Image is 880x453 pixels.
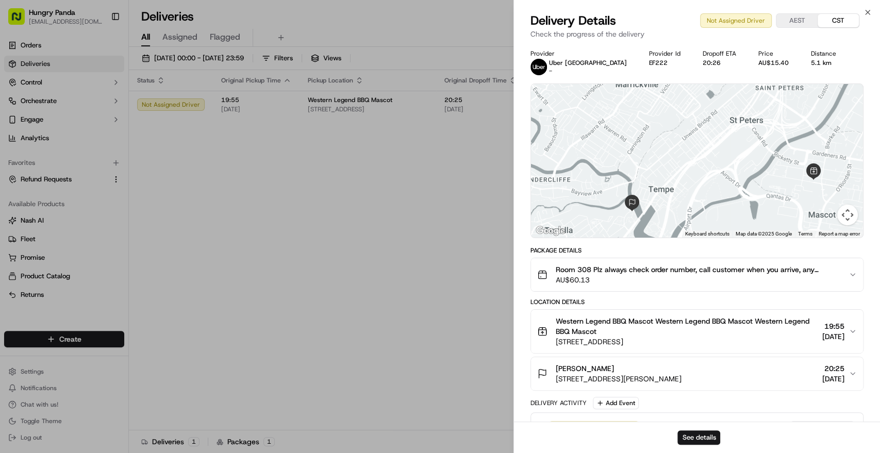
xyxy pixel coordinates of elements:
[530,12,616,29] span: Delivery Details
[86,188,89,196] span: •
[530,246,864,255] div: Package Details
[556,374,682,384] span: [STREET_ADDRESS][PERSON_NAME]
[819,231,860,237] a: Report a map error
[556,337,818,347] span: [STREET_ADDRESS]
[810,59,841,67] div: 5.1 km
[534,224,568,238] a: Open this area in Google Maps (opens a new window)
[91,188,115,196] span: 8月27日
[21,188,29,196] img: 1736555255976-a54dd68f-1ca7-489b-9aae-adbdc363a1c4
[593,397,639,409] button: Add Event
[822,331,844,342] span: [DATE]
[531,357,863,390] button: [PERSON_NAME][STREET_ADDRESS][PERSON_NAME]20:25[DATE]
[46,109,142,117] div: We're available if you need us!
[549,67,552,75] span: -
[837,205,858,225] button: Map camera controls
[97,230,165,241] span: API Documentation
[10,98,29,117] img: 1736555255976-a54dd68f-1ca7-489b-9aae-adbdc363a1c4
[556,316,818,337] span: Western Legend BBQ Mascot Western Legend BBQ Mascot Western Legend BBQ Mascot
[822,363,844,374] span: 20:25
[103,256,125,263] span: Pylon
[818,14,859,27] button: CST
[530,49,633,58] div: Provider
[10,231,19,240] div: 📗
[758,49,794,58] div: Price
[649,59,668,67] button: EF222
[21,230,79,241] span: Knowledge Base
[810,49,841,58] div: Distance
[83,226,170,245] a: 💻API Documentation
[685,230,729,238] button: Keyboard shortcuts
[556,275,840,285] span: AU$60.13
[530,298,864,306] div: Location Details
[556,363,614,374] span: [PERSON_NAME]
[27,66,186,77] input: Got a question? Start typing here...
[758,59,794,67] div: AU$15.40
[6,226,83,245] a: 📗Knowledge Base
[10,41,188,58] p: Welcome 👋
[73,255,125,263] a: Powered byPylon
[22,98,40,117] img: 8016278978528_b943e370aa5ada12b00a_72.png
[175,102,188,114] button: Start new chat
[556,264,840,275] span: Room 308 Plz always check order number, call customer when you arrive, any delivery issues, Conta...
[530,59,547,75] img: uber-new-logo.jpeg
[46,98,169,109] div: Start new chat
[677,430,720,445] button: See details
[10,178,27,194] img: Asif Zaman Khan
[10,10,31,31] img: Nash
[32,188,84,196] span: [PERSON_NAME]
[736,231,792,237] span: Map data ©2025 Google
[10,134,69,142] div: Past conversations
[40,160,69,168] span: 11:51 AM
[822,374,844,384] span: [DATE]
[160,132,188,144] button: See all
[703,49,742,58] div: Dropoff ETA
[34,160,38,168] span: •
[549,59,627,67] p: Uber [GEOGRAPHIC_DATA]
[703,59,742,67] div: 20:26
[534,224,568,238] img: Google
[531,310,863,353] button: Western Legend BBQ Mascot Western Legend BBQ Mascot Western Legend BBQ Mascot[STREET_ADDRESS]19:5...
[87,231,95,240] div: 💻
[822,321,844,331] span: 19:55
[531,258,863,291] button: Room 308 Plz always check order number, call customer when you arrive, any delivery issues, Conta...
[649,49,686,58] div: Provider Id
[530,29,864,39] p: Check the progress of the delivery
[776,14,818,27] button: AEST
[530,399,587,407] div: Delivery Activity
[798,231,812,237] a: Terms (opens in new tab)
